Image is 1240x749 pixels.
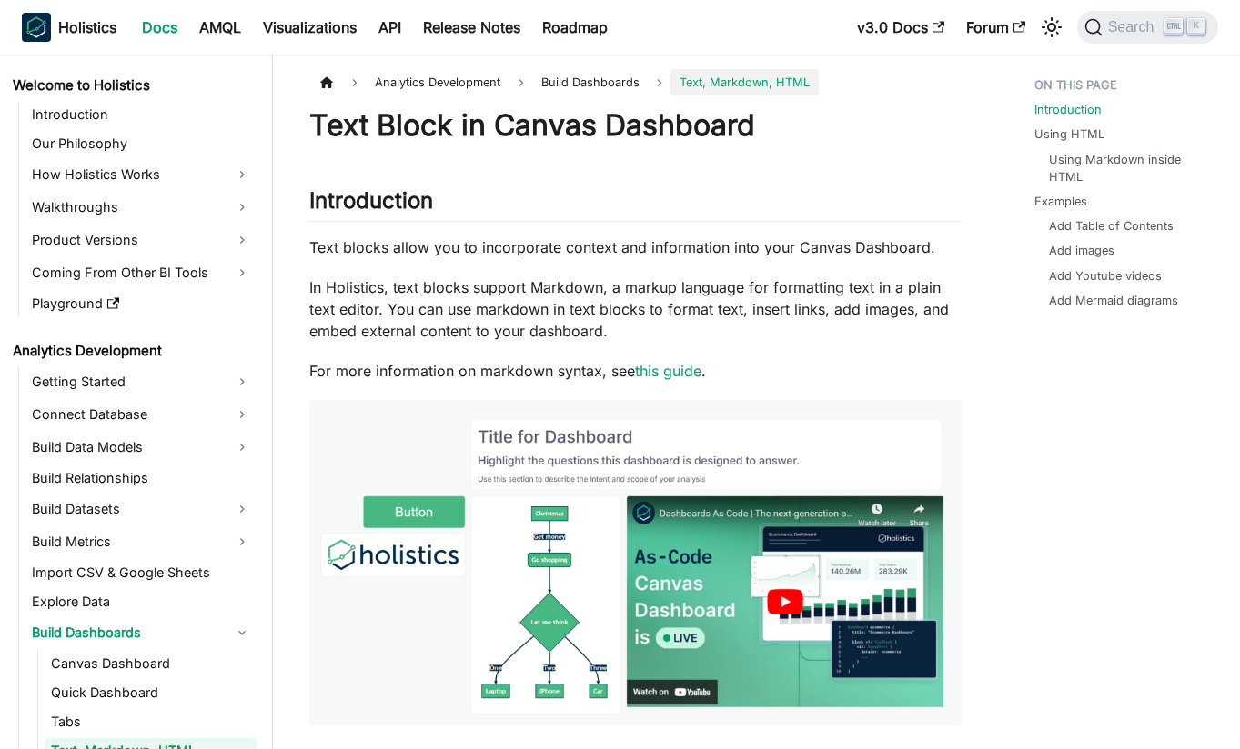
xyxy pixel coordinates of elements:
button: Search (Ctrl+K) [1077,11,1218,44]
a: Playground [26,291,257,316]
span: Build Dashboards [532,69,649,95]
a: Quick Dashboard [45,680,257,705]
img: reporting-intro-to-blocks-text-blocks [309,400,962,726]
a: this guide [635,362,701,380]
a: AMQL [188,13,252,42]
a: Walkthroughs [26,193,257,222]
a: Getting Started [26,367,257,396]
span: Text, Markdown, HTML [670,69,819,95]
a: Docs [131,13,188,42]
a: Add images [1049,242,1114,259]
a: Coming From Other BI Tools [26,258,257,287]
a: Build Dashboards [26,618,257,647]
a: How Holistics Works [26,160,257,189]
a: Our Philosophy [26,131,257,156]
span: Analytics Development [366,69,509,95]
nav: Breadcrumbs [309,69,962,95]
a: Product Versions [26,225,257,255]
a: Using HTML [1034,125,1104,143]
img: Holistics [22,13,51,42]
a: API [368,13,412,42]
b: Holistics [58,16,116,38]
a: HolisticsHolistics [22,13,116,42]
a: v3.0 Docs [846,13,955,42]
h1: Text Block in Canvas Dashboard [309,107,962,144]
a: Release Notes [412,13,531,42]
a: Home page [309,69,344,95]
a: Roadmap [531,13,619,42]
a: Explore Data [26,589,257,614]
a: Forum [955,13,1036,42]
p: In Holistics, text blocks support Markdown, a markup language for formatting text in a plain text... [309,276,962,342]
a: Examples [1034,193,1087,210]
a: Build Datasets [26,494,257,524]
h2: Introduction [309,187,962,222]
a: Add Table of Contents [1049,217,1174,235]
a: Introduction [26,102,257,127]
span: Search [1103,19,1165,35]
a: Analytics Development [7,338,257,364]
p: For more information on markdown syntax, see . [309,360,962,382]
a: Tabs [45,709,257,734]
a: Build Metrics [26,527,257,556]
a: Add Mermaid diagrams [1049,292,1178,309]
button: Switch between dark and light mode (currently light mode) [1037,13,1066,42]
a: Build Relationships [26,465,257,491]
a: Import CSV & Google Sheets [26,560,257,585]
a: Add Youtube videos [1049,267,1162,285]
a: Connect Database [26,400,257,429]
a: Canvas Dashboard [45,651,257,676]
kbd: K [1187,18,1205,35]
a: Introduction [1034,101,1102,118]
a: Visualizations [252,13,368,42]
a: Build Data Models [26,433,257,462]
p: Text blocks allow you to incorporate context and information into your Canvas Dashboard. [309,236,962,258]
a: Welcome to Holistics [7,73,257,98]
a: Using Markdown inside HTML [1049,151,1204,185]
